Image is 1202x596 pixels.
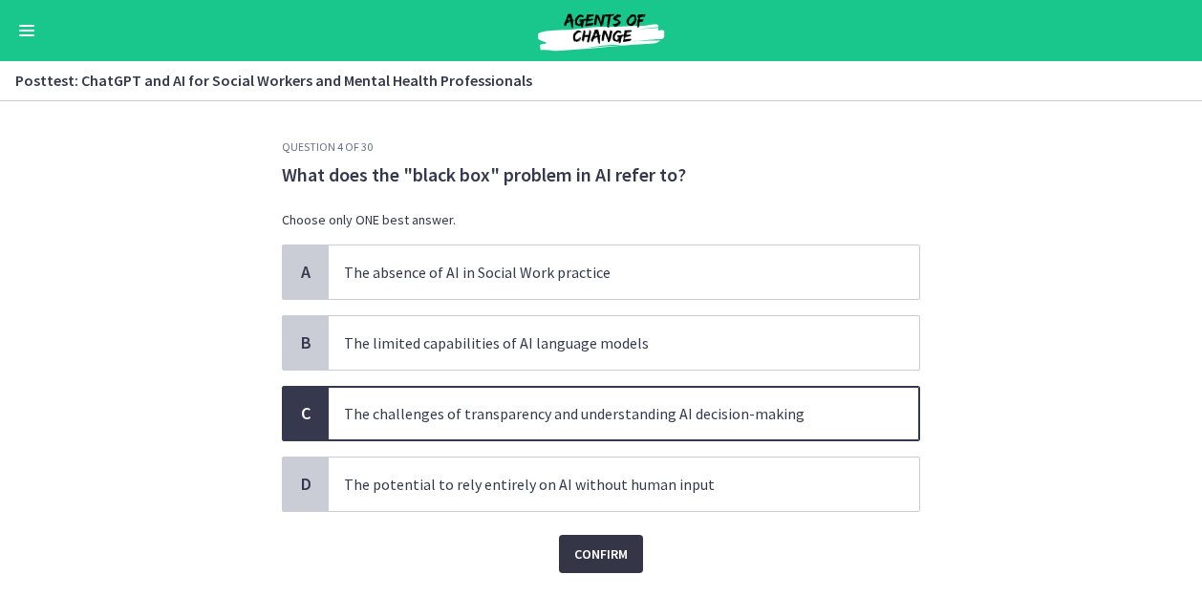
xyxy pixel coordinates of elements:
[294,402,317,425] span: C
[282,210,920,229] p: Choose only ONE best answer.
[344,261,866,284] p: The absence of AI in Social Work practice
[344,331,866,354] p: The limited capabilities of AI language models
[559,535,643,573] button: Confirm
[574,543,628,565] span: Confirm
[282,139,920,155] h3: Question 4 of 30
[294,331,317,354] span: B
[486,8,716,53] img: Agents of Change
[15,19,38,42] button: Enable menu
[15,69,1164,92] h3: Posttest: ChatGPT and AI for Social Workers and Mental Health Professionals
[294,261,317,284] span: A
[282,162,920,187] p: What does the "black box" problem in AI refer to?
[344,402,866,425] p: The challenges of transparency and understanding AI decision-making
[344,473,866,496] p: The potential to rely entirely on AI without human input
[294,473,317,496] span: D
